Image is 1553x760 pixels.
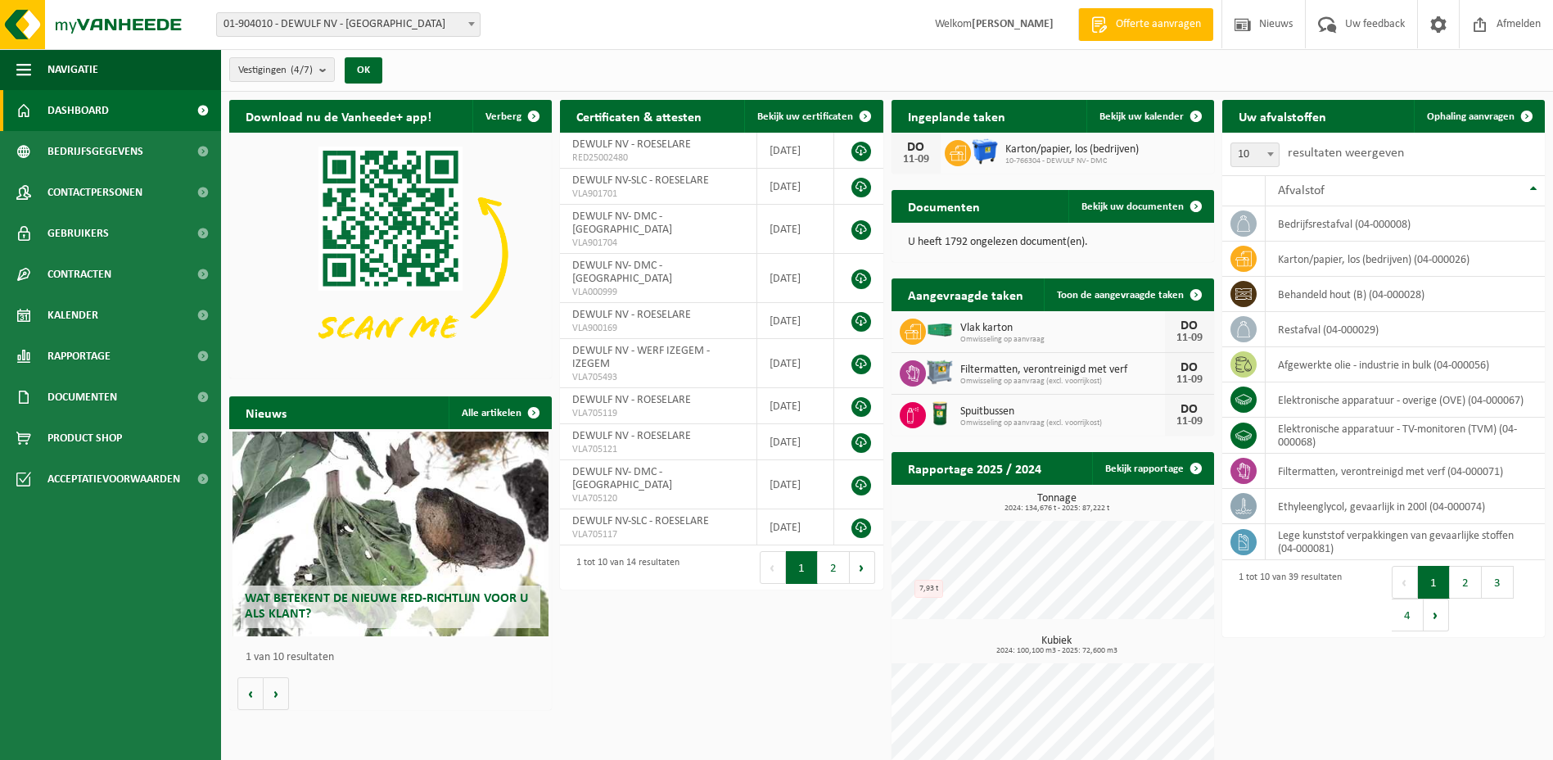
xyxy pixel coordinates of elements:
[572,309,691,321] span: DEWULF NV - ROESELARE
[757,339,835,388] td: [DATE]
[1230,142,1280,167] span: 10
[1057,290,1184,301] span: Toon de aangevraagde taken
[892,452,1058,484] h2: Rapportage 2025 / 2024
[217,13,480,36] span: 01-904010 - DEWULF NV - ROESELARE
[232,432,549,636] a: Wat betekent de nieuwe RED-richtlijn voor u als klant?
[472,100,550,133] button: Verberg
[914,580,943,598] div: 7,93 t
[1231,143,1279,166] span: 10
[900,493,1214,513] h3: Tonnage
[245,592,528,621] span: Wat betekent de nieuwe RED-richtlijn voor u als klant?
[229,100,448,132] h2: Download nu de Vanheede+ app!
[572,260,672,285] span: DEWULF NV- DMC - [GEOGRAPHIC_DATA]
[1266,382,1545,418] td: elektronische apparatuur - overige (OVE) (04-000067)
[1092,452,1212,485] a: Bekijk rapportage
[1278,184,1325,197] span: Afvalstof
[572,174,709,187] span: DEWULF NV-SLC - ROESELARE
[757,460,835,509] td: [DATE]
[760,551,786,584] button: Previous
[572,466,672,491] span: DEWULF NV- DMC - [GEOGRAPHIC_DATA]
[47,377,117,418] span: Documenten
[1173,361,1206,374] div: DO
[1266,489,1545,524] td: ethyleenglycol, gevaarlijk in 200l (04-000074)
[572,515,709,527] span: DEWULF NV-SLC - ROESELARE
[572,443,743,456] span: VLA705121
[47,254,111,295] span: Contracten
[757,424,835,460] td: [DATE]
[892,100,1022,132] h2: Ingeplande taken
[1173,332,1206,344] div: 11-09
[572,394,691,406] span: DEWULF NV - ROESELARE
[1418,566,1450,599] button: 1
[1068,190,1212,223] a: Bekijk uw documenten
[572,371,743,384] span: VLA705493
[1173,416,1206,427] div: 11-09
[960,405,1165,418] span: Spuitbussen
[1099,111,1184,122] span: Bekijk uw kalender
[47,336,111,377] span: Rapportage
[572,407,743,420] span: VLA705119
[1424,599,1449,631] button: Next
[900,141,932,154] div: DO
[1086,100,1212,133] a: Bekijk uw kalender
[1044,278,1212,311] a: Toon de aangevraagde taken
[1222,100,1343,132] h2: Uw afvalstoffen
[1078,8,1213,41] a: Offerte aanvragen
[1173,319,1206,332] div: DO
[757,254,835,303] td: [DATE]
[229,396,303,428] h2: Nieuws
[818,551,850,584] button: 2
[1173,374,1206,386] div: 11-09
[47,295,98,336] span: Kalender
[47,172,142,213] span: Contactpersonen
[926,323,954,337] img: HK-XC-40-GN-00
[568,550,679,586] div: 1 tot 10 van 14 resultaten
[572,345,710,370] span: DEWULF NV - WERF IZEGEM - IZEGEM
[757,303,835,339] td: [DATE]
[850,551,875,584] button: Next
[1266,206,1545,242] td: bedrijfsrestafval (04-000008)
[1005,156,1139,166] span: 10-766304 - DEWULF NV- DMC
[229,133,552,375] img: Download de VHEPlus App
[47,90,109,131] span: Dashboard
[572,286,743,299] span: VLA000999
[892,190,996,222] h2: Documenten
[47,131,143,172] span: Bedrijfsgegevens
[572,152,743,165] span: RED25002480
[1112,16,1205,33] span: Offerte aanvragen
[1450,566,1482,599] button: 2
[960,377,1165,387] span: Omwisseling op aanvraag (excl. voorrijkost)
[47,459,180,500] span: Acceptatievoorwaarden
[560,100,718,132] h2: Certificaten & attesten
[1173,403,1206,416] div: DO
[1427,111,1515,122] span: Ophaling aanvragen
[900,647,1214,655] span: 2024: 100,100 m3 - 2025: 72,600 m3
[572,188,743,201] span: VLA901701
[757,133,835,169] td: [DATE]
[572,210,672,236] span: DEWULF NV- DMC - [GEOGRAPHIC_DATA]
[237,677,264,710] button: Vorige
[1266,277,1545,312] td: behandeld hout (B) (04-000028)
[1005,143,1139,156] span: Karton/papier, los (bedrijven)
[971,138,999,165] img: WB-1100-HPE-BE-01
[972,18,1054,30] strong: [PERSON_NAME]
[744,100,882,133] a: Bekijk uw certificaten
[264,677,289,710] button: Volgende
[572,237,743,250] span: VLA901704
[757,388,835,424] td: [DATE]
[47,213,109,254] span: Gebruikers
[229,57,335,82] button: Vestigingen(4/7)
[572,528,743,541] span: VLA705117
[1288,147,1404,160] label: resultaten weergeven
[572,322,743,335] span: VLA900169
[1392,566,1418,599] button: Previous
[1266,312,1545,347] td: restafval (04-000029)
[449,396,550,429] a: Alle artikelen
[1414,100,1543,133] a: Ophaling aanvragen
[757,509,835,545] td: [DATE]
[47,49,98,90] span: Navigatie
[572,430,691,442] span: DEWULF NV - ROESELARE
[960,418,1165,428] span: Omwisseling op aanvraag (excl. voorrijkost)
[900,504,1214,513] span: 2024: 134,676 t - 2025: 87,222 t
[345,57,382,84] button: OK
